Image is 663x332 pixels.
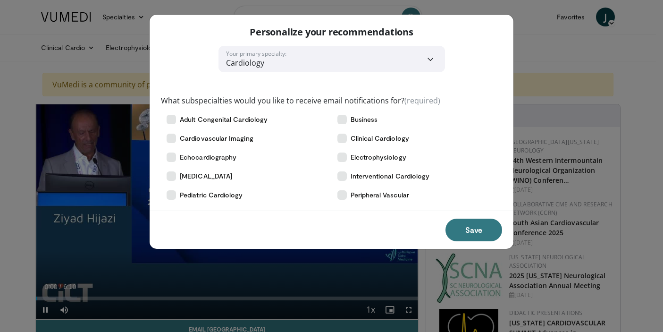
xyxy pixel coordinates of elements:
span: Cardiovascular Imaging [180,134,253,143]
button: Save [445,219,502,241]
span: [MEDICAL_DATA] [180,171,232,181]
span: Peripheral Vascular [351,190,409,200]
span: Adult Congenital Cardiology [180,115,268,124]
span: (required) [404,95,440,106]
span: Business [351,115,378,124]
span: Interventional Cardiology [351,171,430,181]
span: Clinical Cardiology [351,134,409,143]
span: Electrophysiology [351,153,406,162]
label: What subspecialties would you like to receive email notifications for? [161,95,440,106]
span: Echocardiography [180,153,236,162]
span: Pediatric Cardiology [180,190,243,200]
p: Personalize your recommendations [250,26,413,38]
